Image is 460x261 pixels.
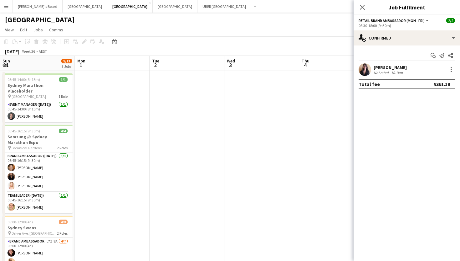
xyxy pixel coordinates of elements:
a: View [3,26,16,34]
span: Wed [227,58,235,64]
h3: Sydney Marathon Placeholder [3,83,73,94]
div: 10.1km [390,70,404,75]
a: Edit [18,26,30,34]
div: Not rated [374,70,390,75]
span: 1/1 [59,77,68,82]
span: 4/4 [59,129,68,133]
span: Botanical Gardens [12,146,42,150]
h3: Sydney Swans [3,225,73,231]
span: View [5,27,14,33]
span: Jobs [33,27,43,33]
span: Comms [49,27,63,33]
span: Tue [152,58,159,64]
app-card-role: Event Manager ([DATE])1/105:45-14:00 (8h15m)[PERSON_NAME] [3,101,73,122]
h3: Job Fulfilment [354,3,460,11]
span: 1 Role [59,94,68,99]
button: RETAIL Brand Ambassador (Mon - Fri) [359,18,430,23]
app-card-role: Brand Ambassador ([DATE])3/306:45-16:15 (9h30m)[PERSON_NAME][PERSON_NAME][PERSON_NAME] [3,152,73,192]
button: [GEOGRAPHIC_DATA] [153,0,197,13]
span: 3 [226,61,235,69]
span: [GEOGRAPHIC_DATA] [12,94,46,99]
app-card-role: Team Leader ([DATE])1/106:45-16:15 (9h30m)[PERSON_NAME] [3,192,73,213]
a: Comms [47,26,66,34]
h3: Samsung @ Sydney Marathon Expo [3,134,73,145]
app-job-card: 06:45-16:15 (9h30m)4/4Samsung @ Sydney Marathon Expo Botanical Gardens2 RolesBrand Ambassador ([D... [3,125,73,213]
app-job-card: 05:45-14:00 (8h15m)1/1Sydney Marathon Placeholder [GEOGRAPHIC_DATA]1 RoleEvent Manager ([DATE])1/... [3,73,73,122]
button: [GEOGRAPHIC_DATA] [107,0,153,13]
div: $361.19 [434,81,450,87]
span: 4 [301,61,309,69]
span: 08:00-12:00 (4h) [8,220,33,224]
div: Confirmed [354,30,460,45]
h1: [GEOGRAPHIC_DATA] [5,15,75,24]
button: UBER [GEOGRAPHIC_DATA] [197,0,251,13]
span: Week 36 [21,49,36,54]
span: 4/8 [59,220,68,224]
div: [DATE] [5,48,19,55]
span: 2 [151,61,159,69]
span: 2 Roles [57,146,68,150]
span: 2/2 [446,18,455,23]
div: 08:30-18:00 (9h30m) [359,23,455,28]
span: Edit [20,27,27,33]
span: 2 Roles [57,231,68,236]
a: Jobs [31,26,45,34]
span: 31 [2,61,10,69]
button: [GEOGRAPHIC_DATA] [63,0,107,13]
div: Total fee [359,81,380,87]
span: Driver Ave, [GEOGRAPHIC_DATA] [12,231,57,236]
div: [PERSON_NAME] [374,65,407,70]
span: Mon [77,58,85,64]
span: Sun [3,58,10,64]
span: 06:45-16:15 (9h30m) [8,129,40,133]
span: 9/13 [61,59,72,63]
div: 3 Jobs [62,64,72,69]
span: 05:45-14:00 (8h15m) [8,77,40,82]
div: AEST [39,49,47,54]
span: Thu [302,58,309,64]
span: 1 [76,61,85,69]
span: RETAIL Brand Ambassador (Mon - Fri) [359,18,425,23]
button: [PERSON_NAME]'s Board [13,0,63,13]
